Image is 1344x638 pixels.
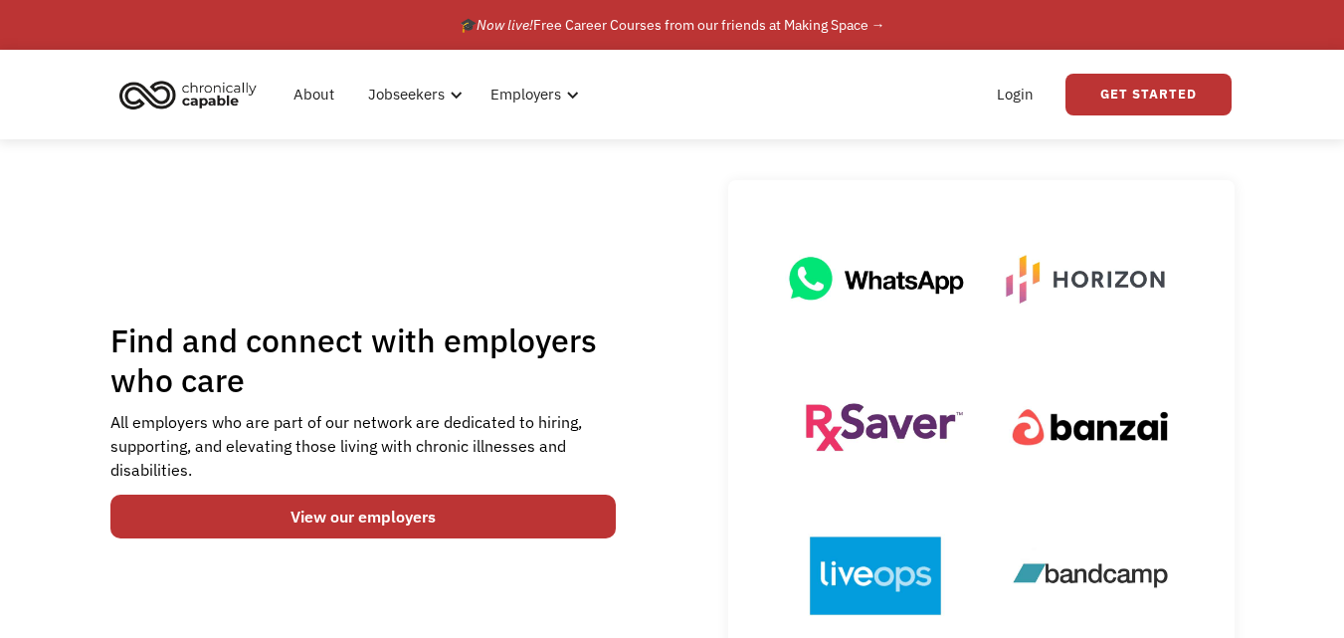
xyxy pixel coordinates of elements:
a: View our employers [110,495,617,538]
h1: Find and connect with employers who care [110,320,617,400]
em: Now live! [477,16,533,34]
div: Jobseekers [356,63,469,126]
div: Employers [479,63,585,126]
a: home [113,73,272,116]
a: Login [985,63,1046,126]
a: About [282,63,346,126]
a: Get Started [1065,74,1232,115]
div: Employers [490,83,561,106]
div: 🎓 Free Career Courses from our friends at Making Space → [460,13,885,37]
img: Chronically Capable logo [113,73,263,116]
div: All employers who are part of our network are dedicated to hiring, supporting, and elevating thos... [110,410,617,482]
div: Jobseekers [368,83,445,106]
